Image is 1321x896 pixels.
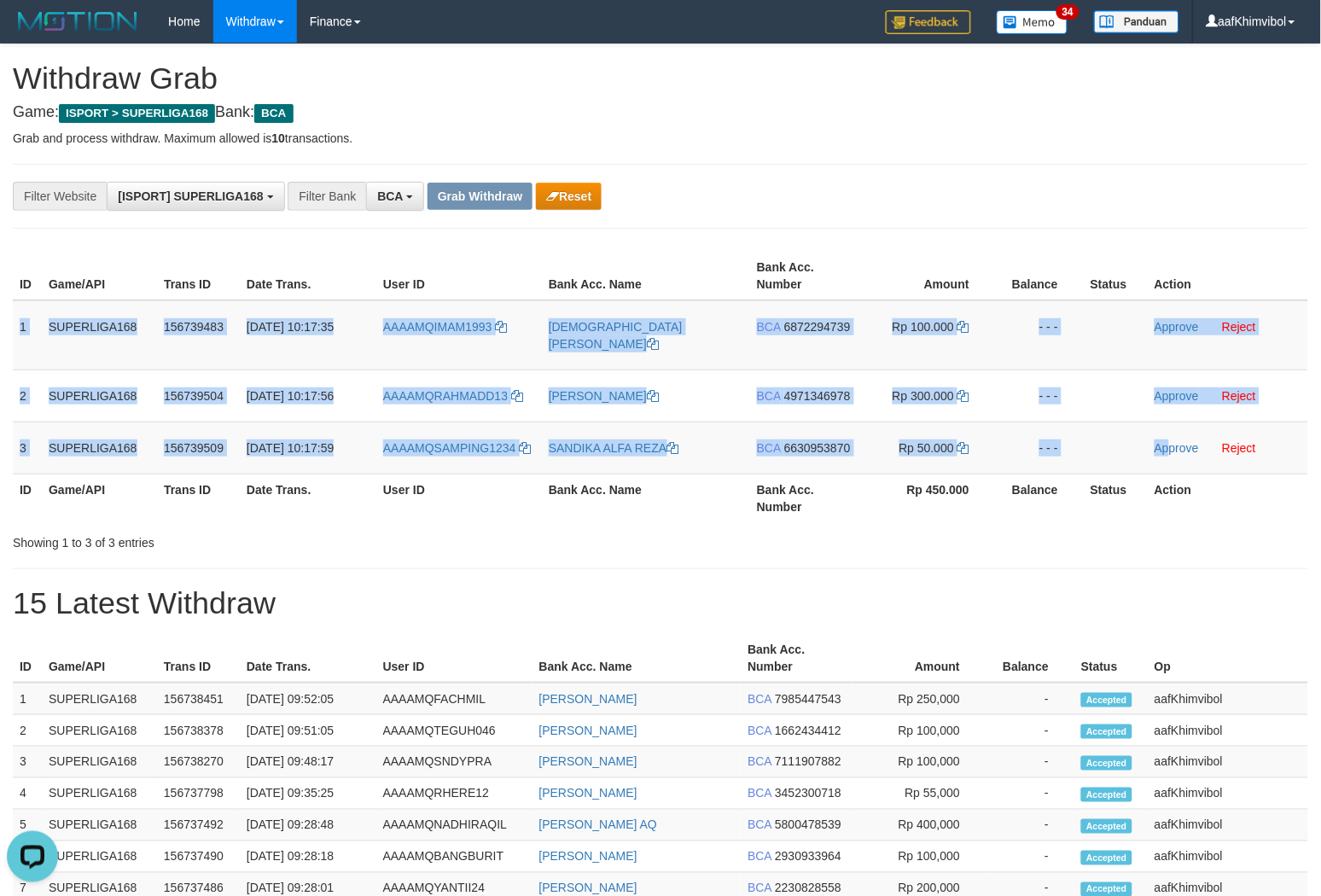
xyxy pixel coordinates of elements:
th: User ID [376,252,542,300]
th: Action [1148,474,1308,522]
a: SANDIKA ALFA REZA [549,441,679,455]
span: 156739504 [164,389,224,403]
td: - - - [995,422,1084,474]
td: - - - [995,369,1084,422]
td: SUPERLIGA168 [42,683,157,715]
td: aafKhimvibol [1148,778,1308,810]
th: Trans ID [157,252,240,300]
p: Grab and process withdraw. Maximum allowed is transactions. [13,130,1308,147]
span: Copy 7985447543 to clipboard [775,692,841,706]
td: - [986,810,1074,841]
th: Bank Acc. Number [741,634,853,683]
td: 2 [13,715,42,747]
a: Approve [1155,389,1199,403]
a: Copy 50000 to clipboard [957,441,969,455]
td: AAAAMQRHERE12 [376,778,532,810]
a: Reject [1222,389,1256,403]
a: [PERSON_NAME] AQ [539,818,657,832]
th: Amount [853,634,986,683]
td: 4 [13,778,42,810]
img: panduan.png [1094,10,1179,33]
th: Status [1084,474,1148,522]
td: [DATE] 09:51:05 [240,715,376,747]
td: Rp 100,000 [853,841,986,873]
td: - [986,778,1074,810]
a: [PERSON_NAME] [539,881,637,895]
span: Accepted [1081,756,1132,771]
td: SUPERLIGA168 [42,810,157,841]
td: aafKhimvibol [1148,715,1308,747]
td: aafKhimvibol [1148,810,1308,841]
span: BCA [748,787,771,800]
td: 156738451 [157,683,240,715]
th: User ID [376,634,532,683]
span: Copy 6630953870 to clipboard [784,441,851,455]
div: Showing 1 to 3 of 3 entries [13,527,538,551]
td: aafKhimvibol [1148,747,1308,778]
span: Copy 7111907882 to clipboard [775,755,841,769]
td: 3 [13,422,42,474]
th: Bank Acc. Name [542,252,750,300]
span: AAAAMQIMAM1993 [383,320,492,334]
th: Status [1074,634,1148,683]
span: BCA [748,881,771,895]
th: Bank Acc. Name [532,634,742,683]
td: 156737490 [157,841,240,873]
span: BCA [757,441,781,455]
td: - [986,715,1074,747]
td: 156737798 [157,778,240,810]
span: 156739483 [164,320,224,334]
span: AAAAMQRAHMADD13 [383,389,508,403]
span: BCA [748,850,771,864]
td: AAAAMQNADHIRAQIL [376,810,532,841]
a: [DEMOGRAPHIC_DATA][PERSON_NAME] [549,320,683,351]
a: [PERSON_NAME] [539,692,637,706]
span: Copy 4971346978 to clipboard [784,389,851,403]
button: Open LiveChat chat widget [7,7,58,58]
td: SUPERLIGA168 [42,369,157,422]
button: Grab Withdraw [428,183,532,210]
td: AAAAMQBANGBURIT [376,841,532,873]
span: BCA [748,755,771,769]
td: [DATE] 09:28:48 [240,810,376,841]
span: Rp 100.000 [893,320,954,334]
td: SUPERLIGA168 [42,300,157,370]
th: Balance [995,474,1084,522]
td: - [986,747,1074,778]
td: 156738378 [157,715,240,747]
a: [PERSON_NAME] [539,850,637,864]
td: Rp 100,000 [853,715,986,747]
td: - [986,683,1074,715]
span: BCA [757,320,781,334]
span: Rp 300.000 [893,389,954,403]
td: SUPERLIGA168 [42,778,157,810]
h1: 15 Latest Withdraw [13,586,1308,620]
td: - - - [995,300,1084,370]
button: Reset [536,183,602,210]
span: BCA [748,692,771,706]
th: Rp 450.000 [862,474,995,522]
span: Accepted [1081,693,1132,707]
img: Feedback.jpg [886,10,971,34]
td: AAAAMQFACHMIL [376,683,532,715]
th: Action [1148,252,1308,300]
td: 1 [13,300,42,370]
span: Copy 1662434412 to clipboard [775,724,841,737]
div: Filter Bank [288,182,366,211]
td: aafKhimvibol [1148,841,1308,873]
span: Copy 6872294739 to clipboard [784,320,851,334]
td: 5 [13,810,42,841]
span: BCA [757,389,781,403]
span: Accepted [1081,819,1132,834]
a: Approve [1155,441,1199,455]
div: Filter Website [13,182,107,211]
span: Accepted [1081,851,1132,865]
a: [PERSON_NAME] [539,724,637,737]
td: Rp 250,000 [853,683,986,715]
a: [PERSON_NAME] [549,389,659,403]
span: BCA [254,104,293,123]
td: AAAAMQTEGUH046 [376,715,532,747]
td: Rp 100,000 [853,747,986,778]
th: User ID [376,474,542,522]
th: Bank Acc. Number [750,252,862,300]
